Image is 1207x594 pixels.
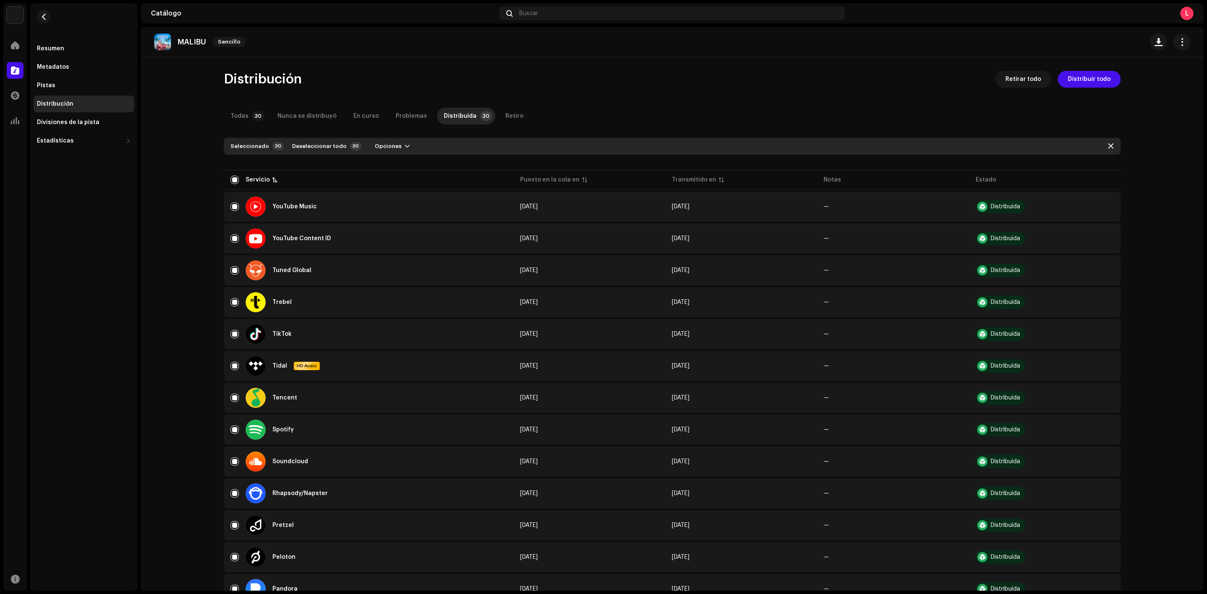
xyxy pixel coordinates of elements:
[520,176,580,184] div: Puesto en la cola en
[520,586,538,592] span: 9 oct 2025
[520,427,538,433] span: 9 oct 2025
[272,236,331,241] div: YouTube Content ID
[824,427,829,433] re-a-table-badge: —
[672,554,689,560] span: 11 oct 2025
[350,142,361,150] p-badge: 30
[824,236,829,241] re-a-table-badge: —
[272,395,297,401] div: Tencent
[824,522,829,528] re-a-table-badge: —
[272,554,295,560] div: Peloton
[34,40,134,57] re-m-nav-item: Resumen
[672,176,716,184] div: Transmitido en
[672,363,689,369] span: 11 oct 2025
[246,176,270,184] div: Servicio
[37,64,69,70] div: Metadatos
[520,522,538,528] span: 9 oct 2025
[37,45,64,52] div: Resumen
[991,395,1020,401] div: Distribuída
[672,331,689,337] span: 11 oct 2025
[272,142,284,150] div: 30
[252,111,264,121] p-badge: 30
[824,363,829,369] re-a-table-badge: —
[277,108,337,125] div: Nunca se distribuyó
[231,108,249,125] div: Todas
[444,108,477,125] div: Distribuída
[272,459,308,464] div: Soundcloud
[991,427,1020,433] div: Distribuída
[991,554,1020,560] div: Distribuída
[368,140,417,153] button: Opciones
[520,363,538,369] span: 9 oct 2025
[824,459,829,464] re-a-table-badge: —
[672,490,689,496] span: 11 oct 2025
[37,101,73,107] div: Distribución
[672,427,689,433] span: 11 oct 2025
[37,119,99,126] div: Divisiones de la pista
[672,395,689,401] span: 11 oct 2025
[995,71,1051,88] button: Retirar todo
[154,34,171,50] img: 9fc3daed-8993-44c2-8ccd-04faa7428e92
[151,10,496,17] div: Catálogo
[520,236,538,241] span: 9 oct 2025
[272,363,287,369] div: Tidal
[520,299,538,305] span: 9 oct 2025
[991,586,1020,592] div: Distribuída
[396,108,427,125] div: Problemas
[34,132,134,149] re-m-nav-dropdown: Estadísticas
[520,554,538,560] span: 9 oct 2025
[991,331,1020,337] div: Distribuída
[272,522,294,528] div: Pretzel
[520,331,538,337] span: 9 oct 2025
[224,71,302,88] span: Distribución
[672,236,689,241] span: 11 oct 2025
[375,138,401,155] span: Opciones
[672,299,689,305] span: 11 oct 2025
[34,77,134,94] re-m-nav-item: Pistas
[34,114,134,131] re-m-nav-item: Divisiones de la pista
[34,96,134,112] re-m-nav-item: Distribución
[7,7,23,23] img: 297a105e-aa6c-4183-9ff4-27133c00f2e2
[353,108,379,125] div: En curso
[824,395,829,401] re-a-table-badge: —
[520,490,538,496] span: 9 oct 2025
[272,427,294,433] div: Spotify
[272,267,311,273] div: Tuned Global
[991,490,1020,496] div: Distribuída
[824,204,829,210] re-a-table-badge: —
[1058,71,1121,88] button: Distribuir todo
[520,395,538,401] span: 9 oct 2025
[287,140,365,153] button: Deseleccionar todo30
[520,204,538,210] span: 9 oct 2025
[824,490,829,496] re-a-table-badge: —
[34,59,134,75] re-m-nav-item: Metadatos
[824,267,829,273] re-a-table-badge: —
[178,38,206,47] p: MALIBU
[519,10,538,17] span: Buscar
[991,204,1020,210] div: Distribuída
[672,586,689,592] span: 11 oct 2025
[824,331,829,337] re-a-table-badge: —
[991,363,1020,369] div: Distribuída
[991,299,1020,305] div: Distribuída
[824,554,829,560] re-a-table-badge: —
[520,459,538,464] span: 9 oct 2025
[213,37,246,47] span: Sencillo
[272,331,292,337] div: TikTok
[991,267,1020,273] div: Distribuída
[272,299,292,305] div: Trebel
[231,143,269,150] div: Seleccionado
[672,522,689,528] span: 11 oct 2025
[272,490,328,496] div: Rhapsody/Napster
[824,586,829,592] re-a-table-badge: —
[520,267,538,273] span: 9 oct 2025
[1005,71,1041,88] span: Retirar todo
[991,522,1020,528] div: Distribuída
[37,137,74,144] div: Estadísticas
[672,267,689,273] span: 11 oct 2025
[1068,71,1111,88] span: Distribuir todo
[672,459,689,464] span: 11 oct 2025
[824,299,829,305] re-a-table-badge: —
[37,82,55,89] div: Pistas
[272,204,317,210] div: YouTube Music
[991,459,1020,464] div: Distribuída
